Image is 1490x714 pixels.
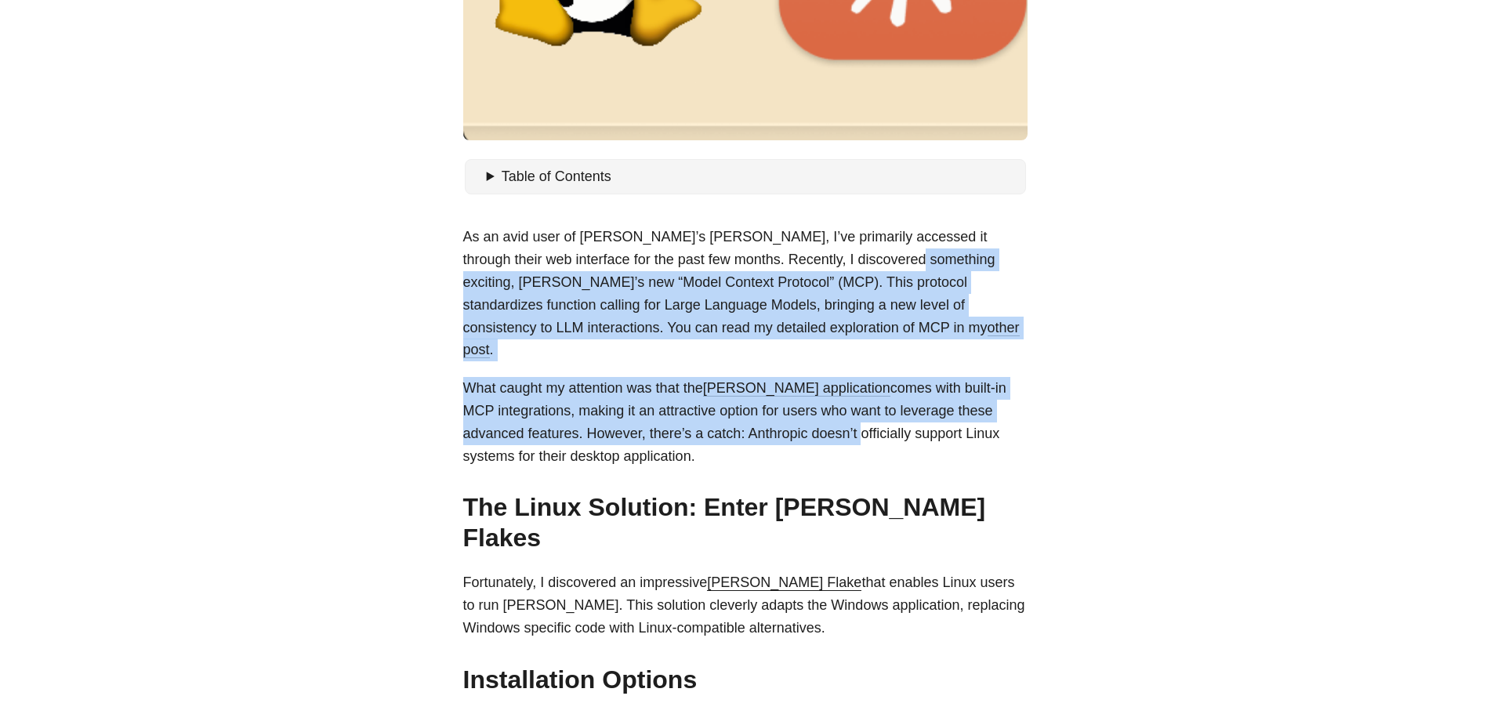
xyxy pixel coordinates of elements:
p: What caught my attention was that the comes with built-in MCP integrations, making it an attracti... [463,377,1028,467]
a: [PERSON_NAME] application [703,380,890,396]
h2: Installation Options [463,665,1028,694]
a: other post [463,320,1020,358]
p: Fortunately, I discovered an impressive that enables Linux users to run [PERSON_NAME]. This solut... [463,571,1028,639]
p: As an avid user of [PERSON_NAME]’s [PERSON_NAME], I’ve primarily accessed it through their web in... [463,226,1028,361]
h2: The Linux Solution: Enter [PERSON_NAME] Flakes [463,492,1028,553]
summary: Table of Contents [487,165,1020,188]
span: Table of Contents [502,169,611,184]
a: [PERSON_NAME] Flake [707,574,861,590]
